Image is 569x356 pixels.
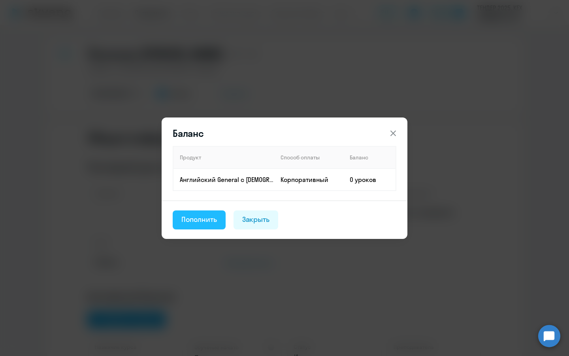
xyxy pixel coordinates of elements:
[180,175,274,184] p: Английский General с [DEMOGRAPHIC_DATA] преподавателем
[162,127,407,140] header: Баланс
[173,146,274,169] th: Продукт
[234,210,279,229] button: Закрыть
[242,214,270,225] div: Закрыть
[343,169,396,191] td: 0 уроков
[274,146,343,169] th: Способ оплаты
[181,214,217,225] div: Пополнить
[274,169,343,191] td: Корпоративный
[173,210,226,229] button: Пополнить
[343,146,396,169] th: Баланс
